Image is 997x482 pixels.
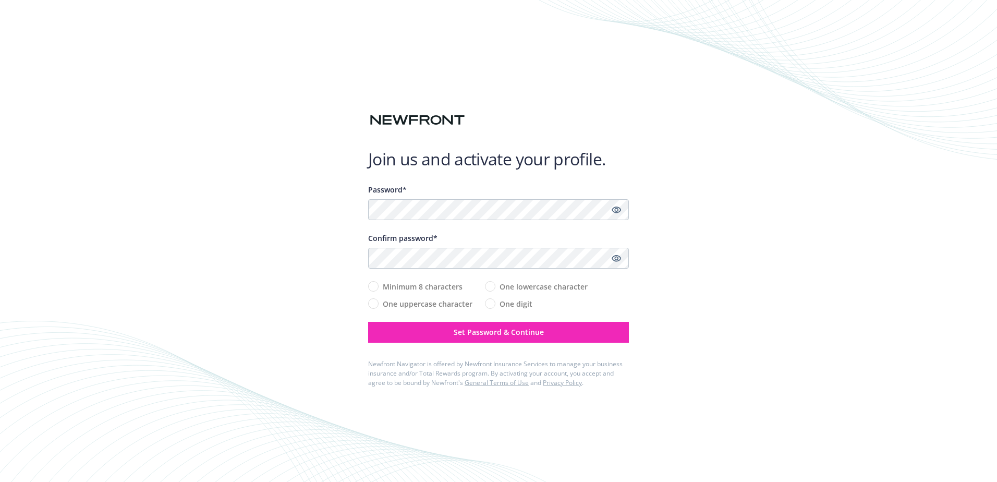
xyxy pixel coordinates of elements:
[368,359,629,388] div: Newfront Navigator is offered by Newfront Insurance Services to manage your business insurance an...
[543,378,582,387] a: Privacy Policy
[500,281,588,292] span: One lowercase character
[454,327,544,337] span: Set Password & Continue
[610,252,623,264] a: Show password
[368,233,437,243] span: Confirm password*
[383,298,472,309] span: One uppercase character
[368,185,407,195] span: Password*
[610,203,623,216] a: Show password
[383,281,463,292] span: Minimum 8 characters
[368,248,629,269] input: Confirm your unique password
[368,199,629,220] input: Enter a unique password...
[500,298,532,309] span: One digit
[368,149,629,170] h1: Join us and activate your profile.
[368,322,629,343] button: Set Password & Continue
[465,378,529,387] a: General Terms of Use
[368,111,467,129] img: Newfront logo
